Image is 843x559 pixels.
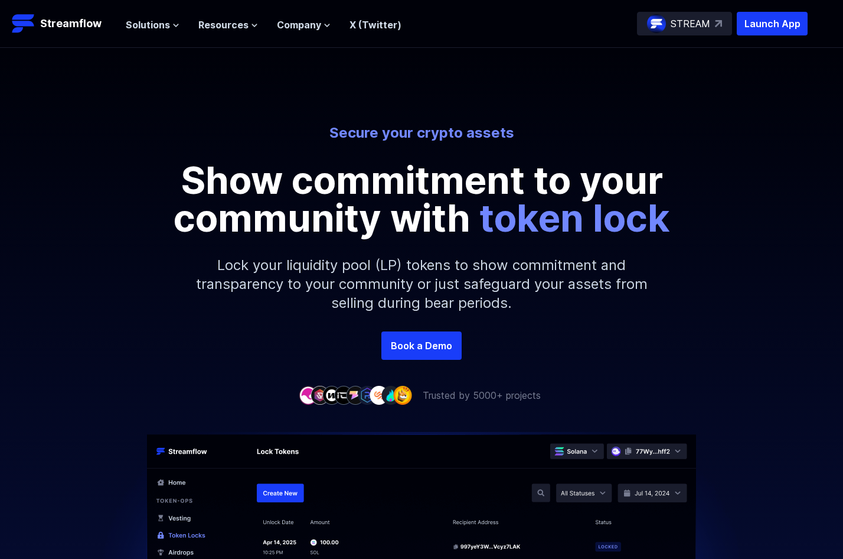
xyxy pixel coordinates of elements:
a: Book a Demo [381,331,462,360]
img: company-5 [346,386,365,404]
span: Resources [198,18,249,32]
p: STREAM [671,17,710,31]
img: company-7 [370,386,388,404]
button: Launch App [737,12,808,35]
img: streamflow-logo-circle.png [647,14,666,33]
p: Trusted by 5000+ projects [423,388,541,402]
a: Streamflow [12,12,114,35]
a: STREAM [637,12,732,35]
img: top-right-arrow.svg [715,20,722,27]
span: Solutions [126,18,170,32]
img: company-8 [381,386,400,404]
span: token lock [479,195,670,240]
img: company-1 [299,386,318,404]
p: Streamflow [40,15,102,32]
img: company-6 [358,386,377,404]
p: Lock your liquidity pool (LP) tokens to show commitment and transparency to your community or jus... [168,237,675,331]
span: Company [277,18,321,32]
img: company-2 [311,386,329,404]
button: Resources [198,18,258,32]
p: Secure your crypto assets [94,123,749,142]
button: Company [277,18,331,32]
p: Show commitment to your community with [156,161,687,237]
img: company-4 [334,386,353,404]
img: company-3 [322,386,341,404]
img: Streamflow Logo [12,12,35,35]
button: Solutions [126,18,179,32]
a: X (Twitter) [349,19,401,31]
img: company-9 [393,386,412,404]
